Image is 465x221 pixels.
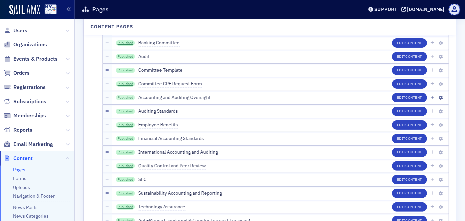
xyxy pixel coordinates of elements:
[116,191,135,196] a: Published
[13,204,38,210] a: News Posts
[13,141,53,148] span: Email Marketing
[392,107,427,116] button: EditContent
[13,84,46,91] span: Registrations
[4,98,46,105] a: Subscriptions
[374,6,397,12] div: Support
[405,150,422,154] span: Content
[4,69,30,77] a: Orders
[4,27,27,34] a: Users
[116,150,135,155] a: Published
[116,136,135,141] a: Published
[405,191,422,195] span: Content
[449,4,460,15] span: Profile
[405,177,422,182] span: Content
[405,136,422,141] span: Content
[9,5,40,15] img: SailAMX
[139,39,180,47] span: Banking Committee
[4,84,46,91] a: Registrations
[139,80,202,88] span: Committee CPE Request Form
[405,54,422,59] span: Content
[13,213,49,219] a: News Categories
[139,176,176,183] span: SEC
[405,81,422,86] span: Content
[139,135,204,142] span: Financial Accounting Standards
[92,5,109,13] h1: Pages
[405,95,422,100] span: Content
[13,69,30,77] span: Orders
[392,189,427,198] button: EditContent
[116,40,135,46] a: Published
[392,79,427,89] button: EditContent
[4,112,46,119] a: Memberships
[40,4,57,16] a: View Homepage
[392,66,427,75] button: EditContent
[13,55,58,63] span: Events & Products
[139,203,186,211] span: Technology Assurance
[392,120,427,130] button: EditContent
[139,121,178,129] span: Employee Benefits
[4,55,58,63] a: Events & Products
[392,134,427,143] button: EditContent
[139,162,206,170] span: Quality Control and Peer Review
[407,6,445,12] div: [DOMAIN_NAME]
[116,204,135,210] a: Published
[405,40,422,45] span: Content
[4,155,33,162] a: Content
[405,68,422,72] span: Content
[4,141,53,148] a: Email Marketing
[405,204,422,209] span: Content
[13,155,33,162] span: Content
[405,122,422,127] span: Content
[13,126,32,134] span: Reports
[91,23,133,30] h4: Content Pages
[116,81,135,87] a: Published
[116,95,135,100] a: Published
[45,4,57,15] img: SailAMX
[392,148,427,157] button: EditContent
[116,177,135,182] a: Published
[392,202,427,212] button: EditContent
[116,68,135,73] a: Published
[139,94,211,101] span: Accounting and Auditing Oversight
[392,175,427,184] button: EditContent
[392,161,427,171] button: EditContent
[392,38,427,48] button: EditContent
[13,184,30,190] a: Uploads
[4,41,47,48] a: Organizations
[13,112,46,119] span: Memberships
[13,41,47,48] span: Organizations
[405,163,422,168] span: Content
[405,109,422,113] span: Content
[392,93,427,102] button: EditContent
[13,175,26,181] a: Forms
[116,122,135,128] a: Published
[13,167,25,173] a: Pages
[139,149,218,156] span: International Accounting and Auditing
[13,193,55,199] a: Navigation & Footer
[116,54,135,59] a: Published
[401,7,447,12] button: [DOMAIN_NAME]
[139,53,176,60] span: Audit
[116,109,135,114] a: Published
[139,190,222,197] span: Sustainability Accounting and Reporting
[13,98,46,105] span: Subscriptions
[392,52,427,61] button: EditContent
[4,126,32,134] a: Reports
[139,67,183,74] span: Committee Template
[116,163,135,169] a: Published
[139,108,178,115] span: Auditing Standards
[13,27,27,34] span: Users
